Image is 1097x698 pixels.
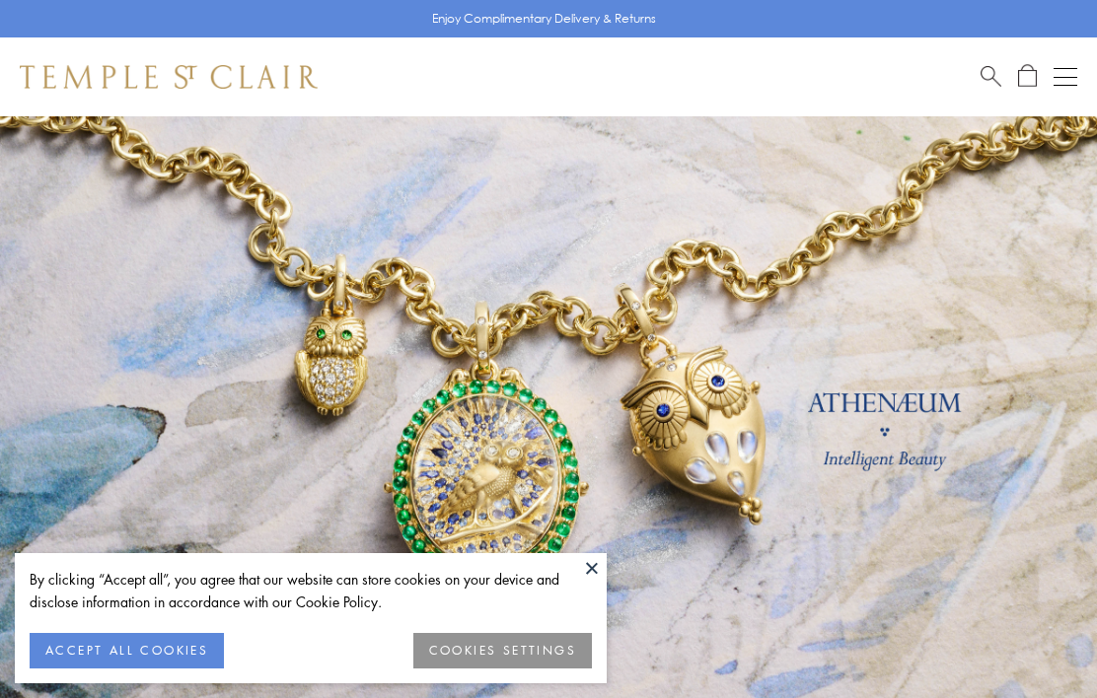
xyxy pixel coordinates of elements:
a: Open Shopping Bag [1018,64,1037,89]
a: Search [981,64,1001,89]
img: Temple St. Clair [20,65,318,89]
button: Open navigation [1054,65,1077,89]
p: Enjoy Complimentary Delivery & Returns [432,9,656,29]
iframe: Gorgias live chat messenger [998,605,1077,678]
button: COOKIES SETTINGS [413,633,592,668]
div: By clicking “Accept all”, you agree that our website can store cookies on your device and disclos... [30,568,592,613]
button: ACCEPT ALL COOKIES [30,633,224,668]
